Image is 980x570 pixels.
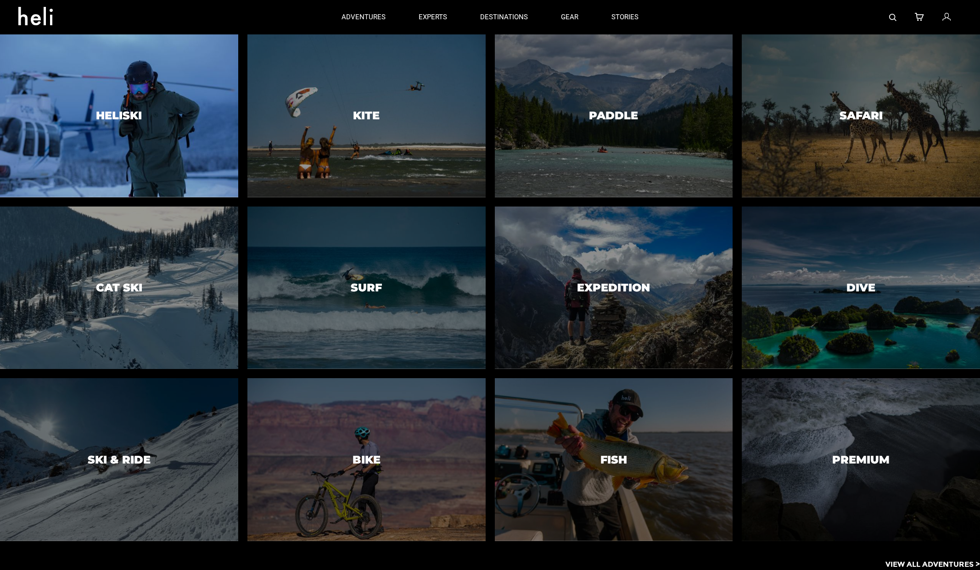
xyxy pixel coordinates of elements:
[885,559,980,570] p: View All Adventures >
[96,282,142,294] h3: Cat Ski
[353,454,381,466] h3: Bike
[353,110,380,122] h3: Kite
[832,454,890,466] h3: Premium
[88,454,151,466] h3: Ski & Ride
[600,454,627,466] h3: Fish
[351,282,382,294] h3: Surf
[846,282,875,294] h3: Dive
[342,12,386,22] p: adventures
[889,14,896,21] img: search-bar-icon.svg
[480,12,528,22] p: destinations
[96,110,142,122] h3: Heliski
[589,110,638,122] h3: Paddle
[419,12,447,22] p: experts
[840,110,883,122] h3: Safari
[742,378,980,541] a: PremiumPremium image
[577,282,650,294] h3: Expedition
